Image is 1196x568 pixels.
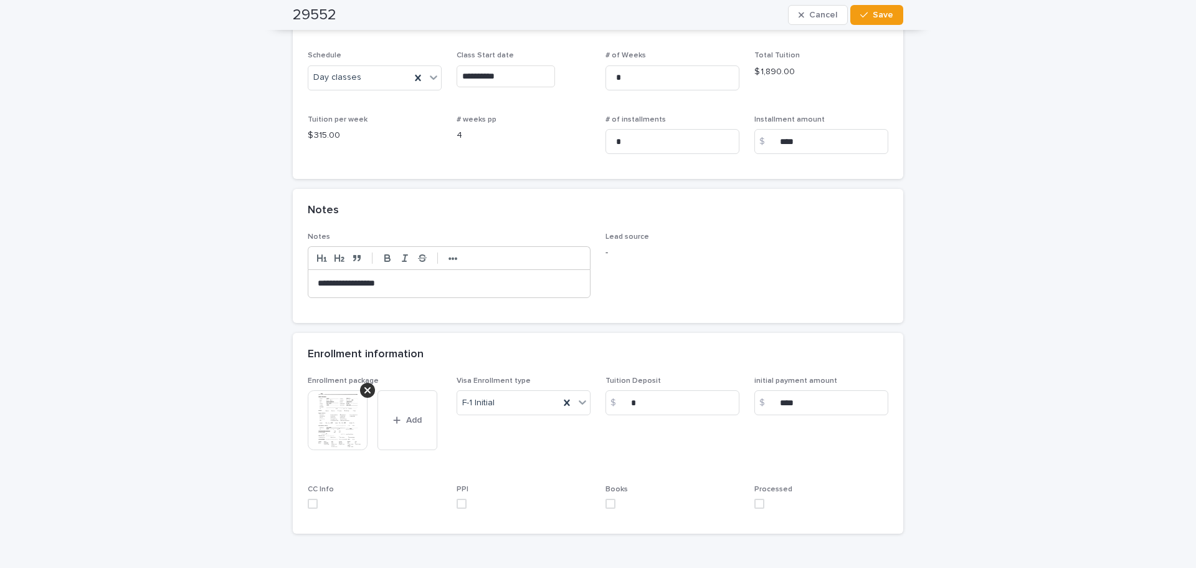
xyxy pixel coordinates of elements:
[605,116,666,123] span: # of installments
[462,397,495,410] span: F-1 Initial
[308,486,334,493] span: CC Info
[457,129,591,142] p: 4
[850,5,903,25] button: Save
[754,116,825,123] span: Installment amount
[754,390,779,415] div: $
[605,390,630,415] div: $
[406,416,422,425] span: Add
[308,52,341,59] span: Schedule
[448,254,458,264] strong: •••
[308,204,339,218] h2: Notes
[457,377,531,385] span: Visa Enrollment type
[457,116,496,123] span: # weeks pp
[754,129,779,154] div: $
[605,233,649,241] span: Lead source
[293,6,336,24] h2: 29552
[754,52,800,59] span: Total Tuition
[809,11,837,19] span: Cancel
[605,486,628,493] span: Books
[444,251,462,266] button: •••
[873,11,893,19] span: Save
[605,246,888,259] p: -
[754,486,792,493] span: Processed
[308,129,442,142] p: $ 315.00
[308,377,379,385] span: Enrollment package
[605,377,661,385] span: Tuition Deposit
[605,52,646,59] span: # of Weeks
[377,390,437,450] button: Add
[457,52,514,59] span: Class Start date
[308,348,424,362] h2: Enrollment information
[308,233,330,241] span: Notes
[754,377,837,385] span: initial payment amount
[457,486,468,493] span: PPI
[754,65,888,79] p: $ 1,890.00
[308,116,368,123] span: Tuition per week
[788,5,848,25] button: Cancel
[313,71,361,84] span: Day classes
